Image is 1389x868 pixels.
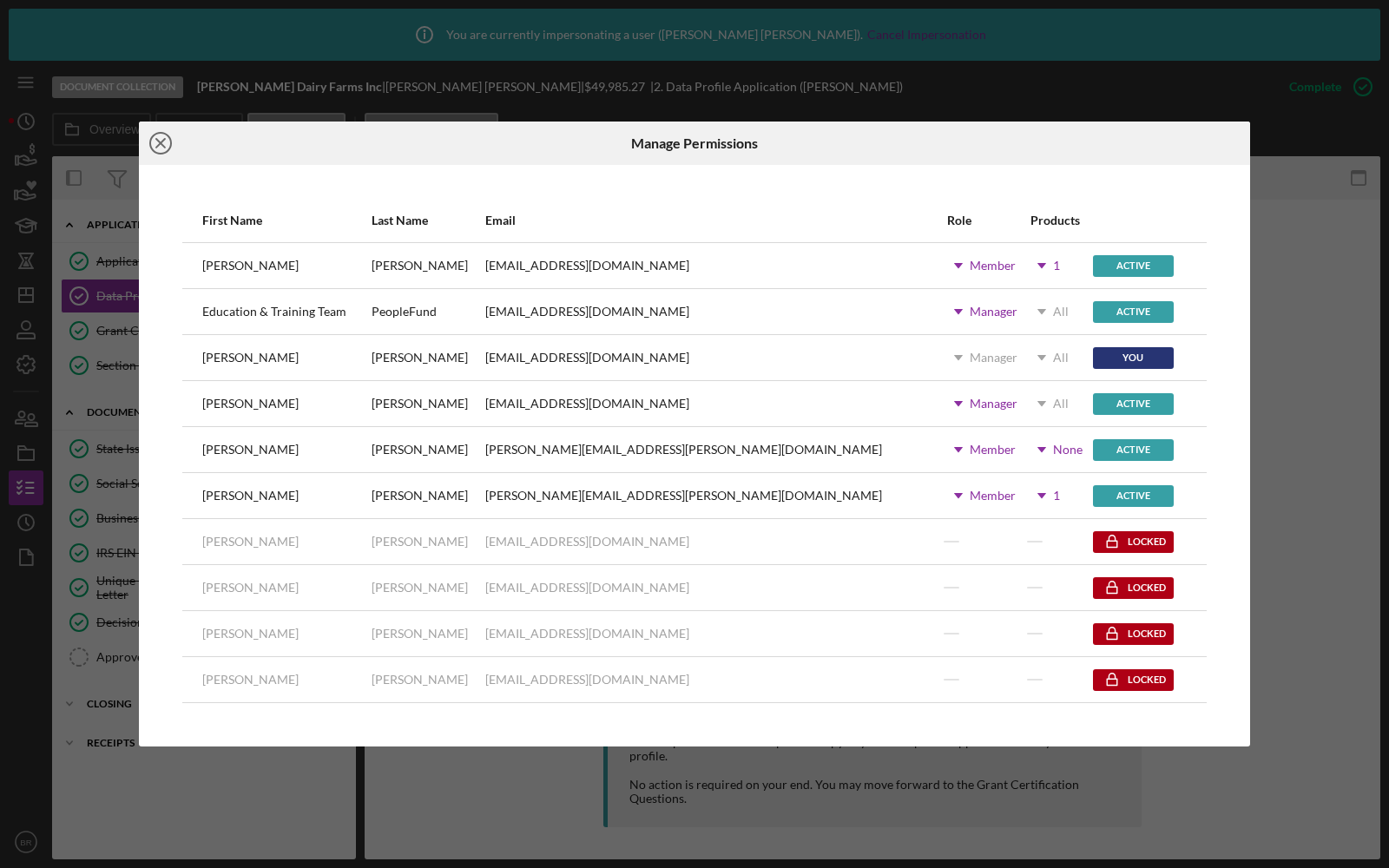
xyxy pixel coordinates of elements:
div: [EMAIL_ADDRESS][DOMAIN_NAME] [485,581,689,595]
div: [PERSON_NAME] [202,489,299,503]
div: Manager [970,397,1017,411]
div: Member [970,259,1016,273]
div: [PERSON_NAME] [202,673,299,687]
div: [PERSON_NAME] [202,351,299,365]
div: [PERSON_NAME] [372,443,468,457]
div: You [1093,347,1174,369]
div: [PERSON_NAME] [202,443,299,457]
div: [PERSON_NAME][EMAIL_ADDRESS][PERSON_NAME][DOMAIN_NAME] [485,443,882,457]
div: Education & Training Team [202,305,346,319]
div: [PERSON_NAME] [372,351,468,365]
div: Locked [1093,623,1174,645]
div: PeopleFund [372,305,437,319]
div: Active [1093,393,1174,415]
div: [PERSON_NAME] [202,259,299,273]
div: [PERSON_NAME] [202,397,299,411]
div: Manager [970,305,1017,319]
div: Member [970,443,1016,457]
div: [EMAIL_ADDRESS][DOMAIN_NAME] [485,535,689,549]
div: [PERSON_NAME] [202,535,299,549]
div: Locked [1093,531,1174,553]
div: [PERSON_NAME] [372,673,468,687]
div: Manager [970,351,1017,365]
div: [EMAIL_ADDRESS][DOMAIN_NAME] [485,259,689,273]
div: Active [1093,439,1174,461]
div: [PERSON_NAME] [372,627,468,641]
div: Locked [1093,669,1174,691]
div: [EMAIL_ADDRESS][DOMAIN_NAME] [485,627,689,641]
div: Last Name [372,214,484,227]
div: [PERSON_NAME] [372,259,468,273]
div: [PERSON_NAME][EMAIL_ADDRESS][PERSON_NAME][DOMAIN_NAME] [485,489,882,503]
div: [PERSON_NAME] [372,581,468,595]
div: [EMAIL_ADDRESS][DOMAIN_NAME] [485,305,689,319]
h6: Manage Permissions [631,135,758,151]
div: Active [1093,301,1174,323]
div: First Name [202,214,370,227]
div: [PERSON_NAME] [372,397,468,411]
div: [EMAIL_ADDRESS][DOMAIN_NAME] [485,397,689,411]
div: Email [485,214,945,227]
div: [PERSON_NAME] [202,581,299,595]
div: [EMAIL_ADDRESS][DOMAIN_NAME] [485,673,689,687]
div: Locked [1093,577,1174,599]
div: Member [970,489,1016,503]
div: [PERSON_NAME] [202,627,299,641]
div: [EMAIL_ADDRESS][DOMAIN_NAME] [485,351,689,365]
div: Products [1030,214,1091,227]
div: Active [1093,485,1174,507]
div: None [1053,443,1083,457]
div: Active [1093,255,1174,277]
div: [PERSON_NAME] [372,489,468,503]
div: Role [947,214,1029,227]
div: [PERSON_NAME] [372,535,468,549]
